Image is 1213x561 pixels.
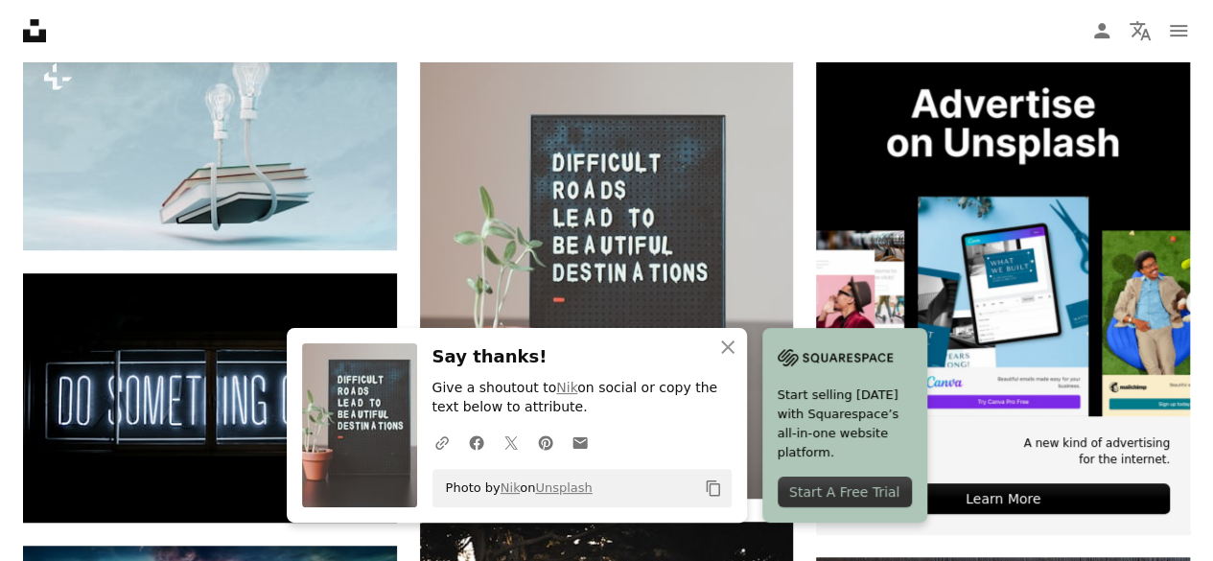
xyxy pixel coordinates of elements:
[563,423,597,461] a: Share over email
[556,380,577,395] a: Nik
[420,42,794,498] img: difficult roads lead to beautiful destinations desk decor
[762,328,927,523] a: Start selling [DATE] with Squarespace’s all-in-one website platform.Start A Free Trial
[494,423,528,461] a: Share on Twitter
[23,42,397,249] img: a book with two light bulbs attached to it
[1023,435,1170,468] span: A new kind of advertising for the internet.
[778,477,912,507] div: Start A Free Trial
[697,472,730,504] button: Copy to clipboard
[459,423,494,461] a: Share on Facebook
[778,343,893,372] img: file-1705255347840-230a6ab5bca9image
[501,480,520,495] a: Nik
[23,137,397,154] a: a book with two light bulbs attached to it
[528,423,563,461] a: Share on Pinterest
[778,386,912,462] span: Start selling [DATE] with Squarespace’s all-in-one website platform.
[1159,12,1198,50] button: Menu
[436,473,593,503] span: Photo by on
[432,379,732,417] p: Give a shoutout to on social or copy the text below to attribute.
[23,388,397,406] a: Do Something Great neon sign
[816,42,1190,416] img: file-1635990755334-4bfd90f37242image
[420,262,794,279] a: difficult roads lead to beautiful destinations desk decor
[432,343,732,371] h3: Say thanks!
[23,273,397,523] img: Do Something Great neon sign
[816,42,1190,533] a: A new kind of advertisingfor the internet.Learn More
[23,19,46,42] a: Home — Unsplash
[836,483,1170,514] div: Learn More
[535,480,592,495] a: Unsplash
[1083,12,1121,50] a: Log in / Sign up
[1121,12,1159,50] button: Language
